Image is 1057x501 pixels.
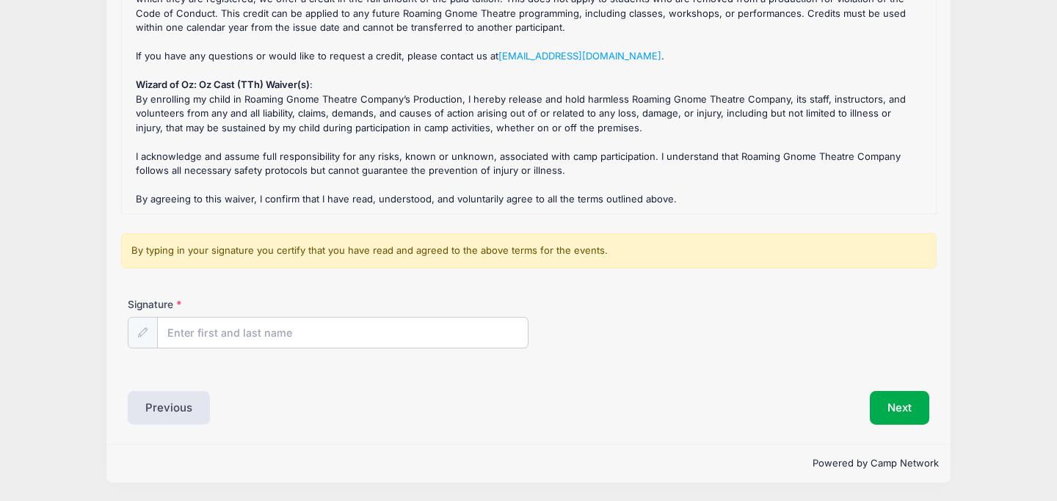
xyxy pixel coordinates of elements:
button: Next [870,391,929,425]
p: Powered by Camp Network [118,456,939,471]
div: By typing in your signature you certify that you have read and agreed to the above terms for the ... [121,233,937,268]
label: Signature [128,297,328,312]
a: [EMAIL_ADDRESS][DOMAIN_NAME] [498,50,661,62]
input: Enter first and last name [157,317,528,348]
button: Previous [128,391,210,425]
strong: Wizard of Oz: Oz Cast (TTh) Waiver(s) [136,78,310,90]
